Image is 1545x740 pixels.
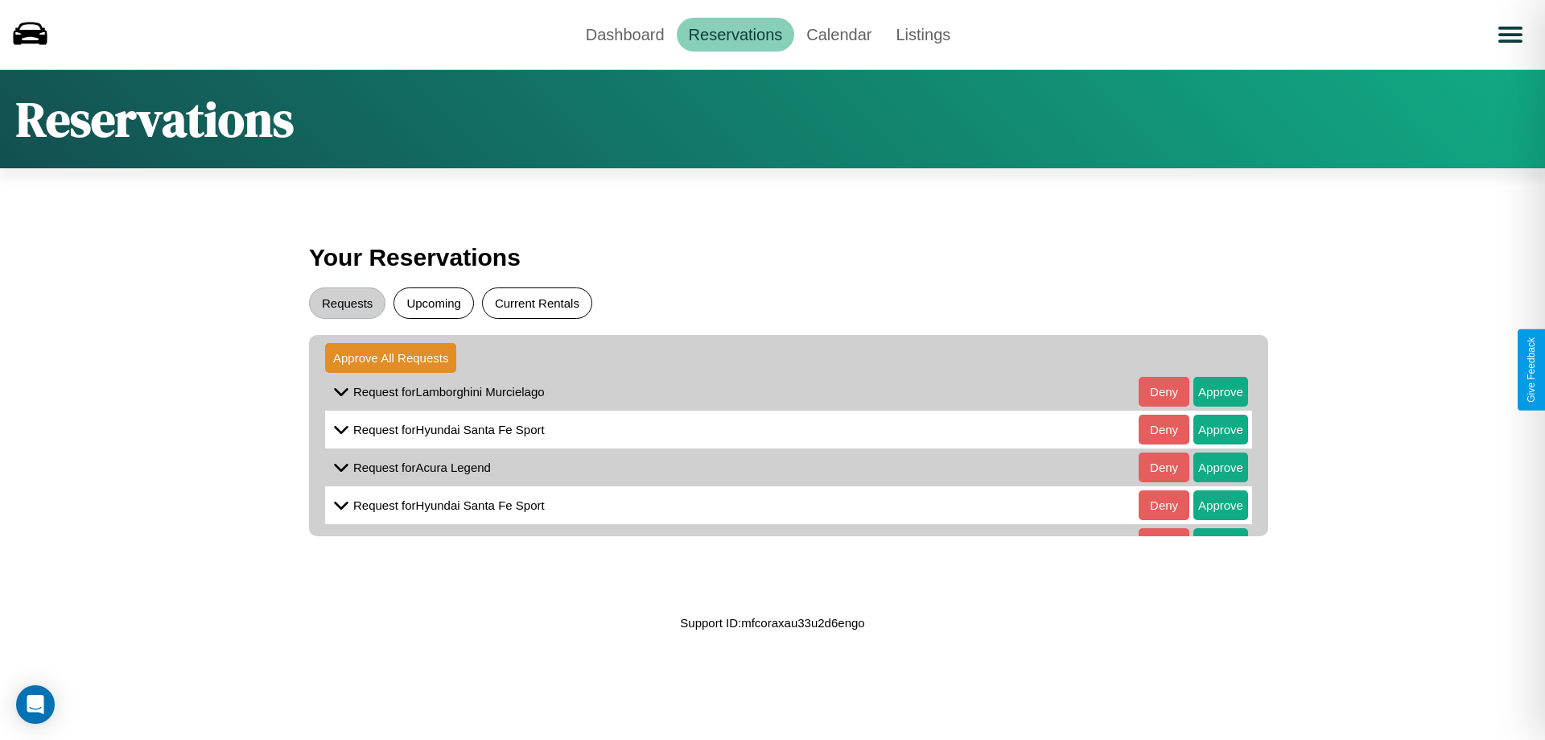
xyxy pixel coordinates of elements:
[677,18,795,52] a: Reservations
[16,86,294,152] h1: Reservations
[1193,453,1248,482] button: Approve
[1139,528,1189,558] button: Deny
[309,287,385,319] button: Requests
[794,18,884,52] a: Calendar
[1139,377,1189,407] button: Deny
[1193,528,1248,558] button: Approve
[325,343,456,373] button: Approve All Requests
[482,287,592,319] button: Current Rentals
[393,287,474,319] button: Upcoming
[353,381,545,403] p: Request for Lamborghini Murcielago
[1139,490,1189,520] button: Deny
[16,685,55,724] div: Open Intercom Messenger
[309,236,1236,279] h3: Your Reservations
[884,18,962,52] a: Listings
[353,419,545,440] p: Request for Hyundai Santa Fe Sport
[1193,377,1248,407] button: Approve
[353,457,491,478] p: Request for Acura Legend
[1193,490,1248,520] button: Approve
[1139,453,1189,482] button: Deny
[1139,415,1189,444] button: Deny
[1193,415,1248,444] button: Approve
[680,612,864,634] p: Support ID: mfcoraxau33u2d6engo
[353,532,498,554] p: Request for Dodge RAM 50
[353,494,545,516] p: Request for Hyundai Santa Fe Sport
[1488,12,1533,57] button: Open menu
[574,18,677,52] a: Dashboard
[1526,337,1537,403] div: Give Feedback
